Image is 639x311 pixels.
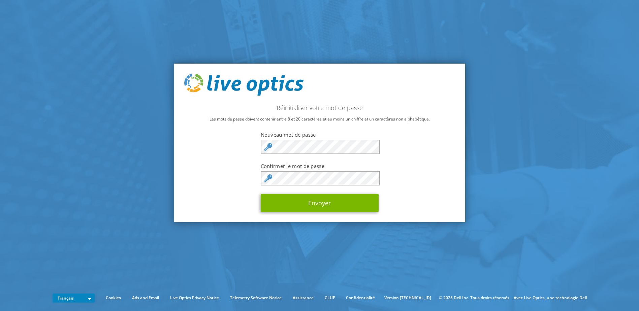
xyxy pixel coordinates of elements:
a: Confidentialité [341,294,380,302]
a: Assistance [288,294,319,302]
li: Avec Live Optics, une technologie Dell [514,294,587,302]
a: Live Optics Privacy Notice [165,294,224,302]
h2: Réinitialiser votre mot de passe [184,104,455,111]
li: © 2025 Dell Inc. Tous droits réservés [436,294,513,302]
a: CLUF [320,294,340,302]
p: Les mots de passe doivent contenir entre 8 et 20 caractères et au moins un chiffre et un caractèr... [184,115,455,123]
img: live_optics_svg.svg [184,74,303,96]
li: Version [TECHNICAL_ID] [381,294,435,302]
label: Confirmer le mot de passe [261,163,379,169]
button: Envoyer [261,194,379,212]
a: Ads and Email [127,294,164,302]
a: Cookies [101,294,126,302]
a: Telemetry Software Notice [225,294,287,302]
label: Nouveau mot de passe [261,131,379,138]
